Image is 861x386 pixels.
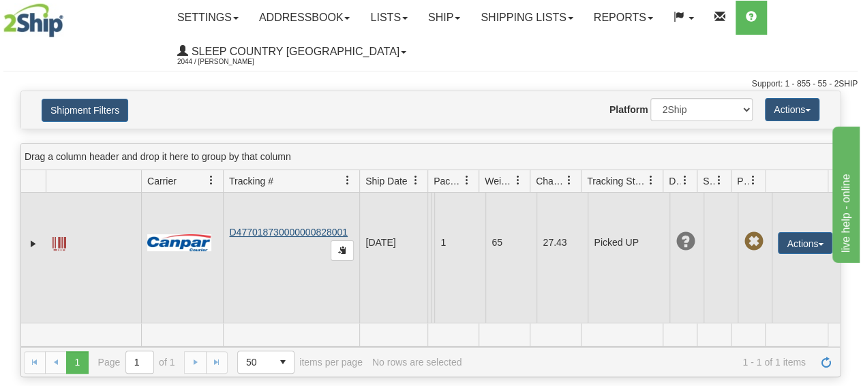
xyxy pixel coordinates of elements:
span: Unknown [676,232,695,251]
a: Reports [584,1,663,35]
input: Page 1 [126,351,153,373]
div: No rows are selected [372,357,462,368]
span: Page sizes drop down [237,351,294,374]
span: 2044 / [PERSON_NAME] [177,55,280,69]
span: Weight [485,174,513,188]
a: Packages filter column settings [455,169,479,192]
a: Tracking Status filter column settings [639,169,663,192]
span: Pickup Not Assigned [744,232,763,251]
td: Sleep Country [GEOGRAPHIC_DATA] Shipping Department [GEOGRAPHIC_DATA] [GEOGRAPHIC_DATA] [GEOGRAPH... [427,163,431,323]
span: Tracking Status [587,174,646,188]
a: Settings [167,1,249,35]
button: Shipment Filters [42,99,128,122]
td: [DATE] [359,163,427,323]
button: Copy to clipboard [331,240,354,261]
a: Weight filter column settings [507,169,530,192]
button: Actions [778,232,832,254]
span: items per page [237,351,363,374]
td: Picked UP [588,163,669,323]
img: logo2044.jpg [3,3,63,37]
div: grid grouping header [21,144,840,170]
a: Tracking # filter column settings [336,169,359,192]
a: Charge filter column settings [558,169,581,192]
td: 27.43 [537,163,588,323]
a: Expand [27,237,40,251]
td: [PERSON_NAME] [PERSON_NAME] CA [PERSON_NAME] E4L 4S2 [431,163,434,323]
span: Pickup Status [737,174,749,188]
iframe: chat widget [830,123,860,262]
a: Pickup Status filter column settings [742,169,765,192]
span: Carrier [147,174,177,188]
span: Sleep Country [GEOGRAPHIC_DATA] [188,46,399,57]
a: Delivery Status filter column settings [674,169,697,192]
a: Shipping lists [470,1,583,35]
a: Sleep Country [GEOGRAPHIC_DATA] 2044 / [PERSON_NAME] [167,35,417,69]
div: Support: 1 - 855 - 55 - 2SHIP [3,78,858,90]
td: 65 [485,163,537,323]
img: 14 - Canpar [147,234,211,251]
a: Carrier filter column settings [200,169,223,192]
a: Ship Date filter column settings [404,169,427,192]
label: Platform [609,103,648,116]
a: Ship [418,1,470,35]
span: Charge [536,174,564,188]
span: Packages [434,174,462,188]
a: Lists [360,1,417,35]
a: Shipment Issues filter column settings [708,169,731,192]
span: select [272,351,294,373]
span: 1 - 1 of 1 items [471,357,806,368]
span: Page of 1 [98,351,175,374]
div: live help - online [10,8,126,25]
a: Addressbook [249,1,361,35]
td: 1 [434,163,485,323]
a: D477018730000000828001 [229,227,348,238]
span: Ship Date [365,174,407,188]
span: Shipment Issues [703,174,714,188]
a: Label [52,231,66,253]
button: Actions [765,98,819,121]
span: Page 1 [66,351,88,373]
span: Tracking # [229,174,273,188]
span: Delivery Status [669,174,680,188]
a: Refresh [815,351,837,373]
span: 50 [246,355,264,369]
